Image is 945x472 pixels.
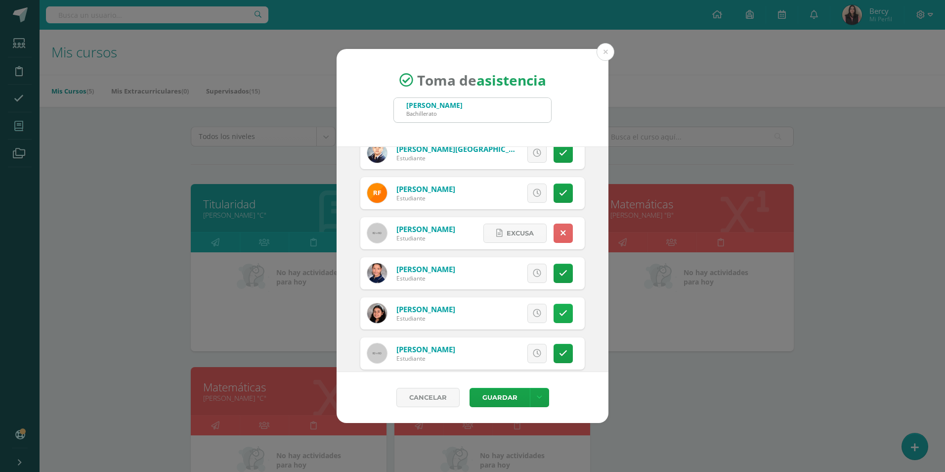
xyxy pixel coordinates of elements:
[396,354,455,363] div: Estudiante
[367,263,387,283] img: 269799f5e4b852b7963de45fca08163e.png
[396,224,455,234] a: [PERSON_NAME]
[476,71,546,90] strong: asistencia
[367,183,387,203] img: b1c6ecbd7bbe415eaefecbc4016ae9ef.png
[396,184,455,194] a: [PERSON_NAME]
[406,110,463,117] div: Bachillerato
[396,344,455,354] a: [PERSON_NAME]
[470,388,530,407] button: Guardar
[396,194,455,202] div: Estudiante
[396,314,455,323] div: Estudiante
[396,264,455,274] a: [PERSON_NAME]
[367,343,387,363] img: 60x60
[507,224,534,242] span: Excusa
[394,98,551,122] input: Busca un grado o sección aquí...
[396,304,455,314] a: [PERSON_NAME]
[367,223,387,243] img: 60x60
[396,388,460,407] a: Cancelar
[483,224,547,243] a: Excusa
[396,274,455,283] div: Estudiante
[417,71,546,90] span: Toma de
[367,143,387,163] img: 3790910dccc53ade01669e63d98c0f80.png
[396,144,531,154] a: [PERSON_NAME][GEOGRAPHIC_DATA]
[406,100,463,110] div: [PERSON_NAME]
[597,43,614,61] button: Close (Esc)
[367,303,387,323] img: 920226f9f3e4c0ddff230ef4abeaab2e.png
[396,154,515,162] div: Estudiante
[396,234,455,242] div: Estudiante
